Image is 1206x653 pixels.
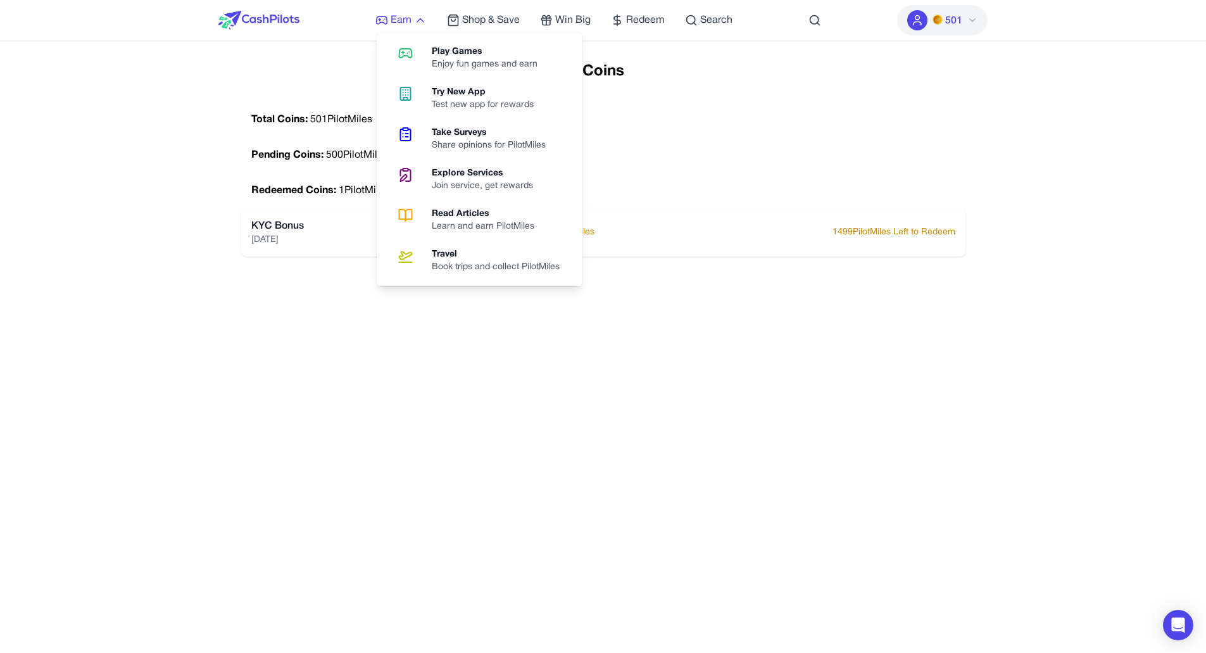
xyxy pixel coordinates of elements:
div: Take Surveys [432,127,556,139]
span: Redeemed Coins: [251,186,336,195]
a: Shop & Save [447,13,520,28]
a: Earn [375,13,427,28]
div: Share opinions for PilotMiles [432,139,556,152]
a: Win Big [540,13,591,28]
h1: Coins [241,61,965,82]
div: 501 PilotMiles [241,102,965,137]
a: Search [685,13,732,28]
img: CashPilots Logo [218,11,299,30]
p: 1499 PilotMiles Left to Redeem [832,226,955,239]
span: Earn [391,13,411,28]
div: 1 PilotMiles [241,173,965,208]
span: Win Big [555,13,591,28]
div: Read Articles [432,208,544,220]
a: TravelBook trips and collect PilotMiles [382,241,577,281]
span: 501 [945,13,962,29]
div: Open Intercom Messenger [1163,610,1193,640]
button: PMs501 [897,5,988,35]
span: Search [700,13,732,28]
div: Enjoy fun games and earn [432,58,548,71]
div: Learn and earn PilotMiles [432,220,544,233]
div: Travel [432,248,570,261]
a: Take SurveysShare opinions for PilotMiles [382,119,577,160]
p: [DATE] [251,234,304,246]
div: Try New App [432,86,544,99]
a: Play GamesEnjoy fun games and earn [382,38,577,79]
span: Total Coins: [251,115,308,124]
div: Book trips and collect PilotMiles [432,261,570,274]
span: Shop & Save [462,13,520,28]
div: Join service, get rewards [432,180,543,193]
a: Redeem [611,13,665,28]
span: Pending Coins: [251,151,323,160]
div: 500 PilotMiles [241,137,965,173]
a: Try New AppTest new app for rewards [382,79,577,119]
img: PMs [933,15,943,25]
div: Explore Services [432,167,543,180]
div: Test new app for rewards [432,99,544,111]
a: Read ArticlesLearn and earn PilotMiles [382,200,577,241]
span: Redeem [626,13,665,28]
a: Explore ServicesJoin service, get rewards [382,160,577,200]
div: Play Games [432,46,548,58]
p: KYC Bonus [251,219,304,234]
